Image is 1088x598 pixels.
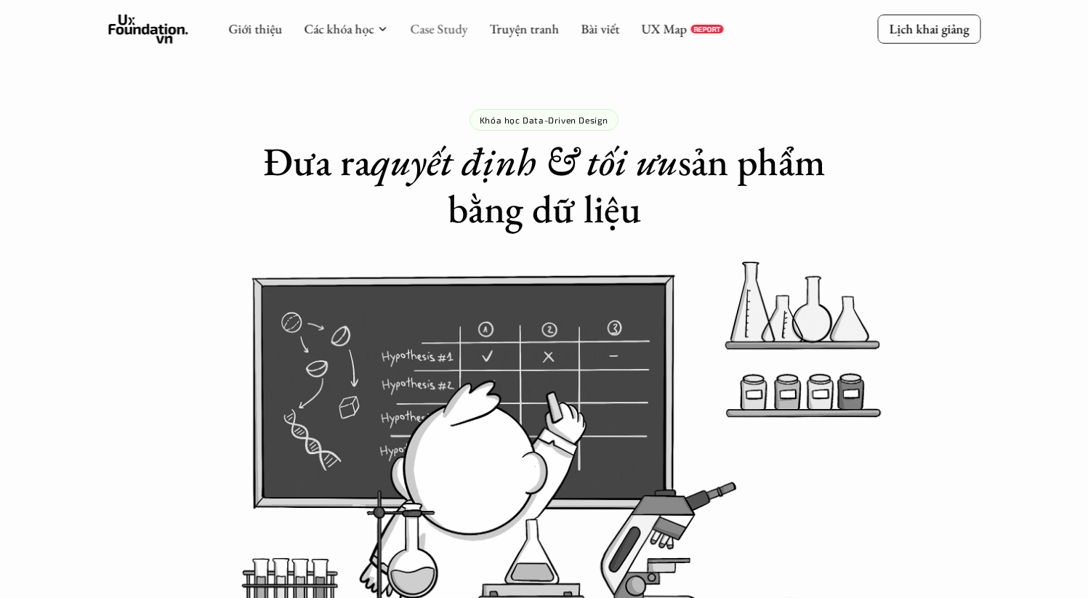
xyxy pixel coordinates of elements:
[641,20,687,37] a: UX Map
[489,20,559,37] a: Truyện tranh
[304,20,374,37] a: Các khóa học
[371,136,678,187] em: quyết định & tối ưu
[261,138,826,233] h1: Đưa ra sản phẩm bằng dữ liệu
[581,20,619,37] a: Bài viết
[690,25,723,33] a: REPORT
[410,20,467,37] a: Case Study
[889,20,969,37] p: Lịch khai giảng
[228,20,282,37] a: Giới thiệu
[480,115,608,125] p: Khóa học Data-Driven Design
[693,25,720,33] p: REPORT
[877,15,980,43] a: Lịch khai giảng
